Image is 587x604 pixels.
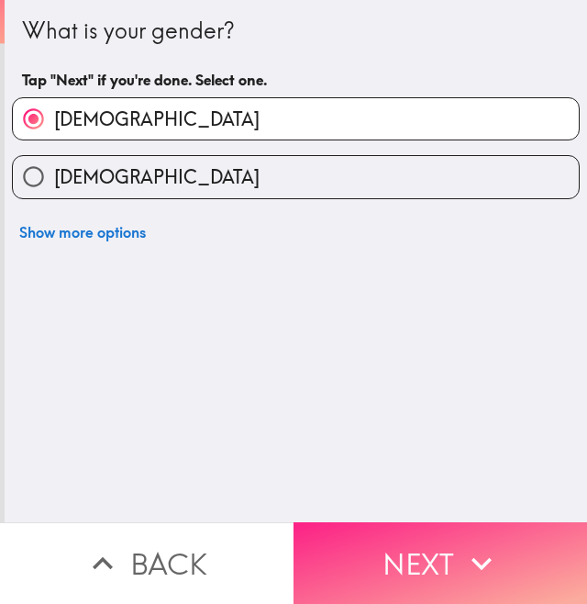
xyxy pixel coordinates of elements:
button: [DEMOGRAPHIC_DATA] [13,98,579,140]
span: [DEMOGRAPHIC_DATA] [54,164,260,190]
button: [DEMOGRAPHIC_DATA] [13,156,579,197]
button: Next [293,522,587,604]
span: [DEMOGRAPHIC_DATA] [54,106,260,132]
div: What is your gender? [22,16,570,47]
h6: Tap "Next" if you're done. Select one. [22,70,570,90]
button: Show more options [12,214,153,251]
